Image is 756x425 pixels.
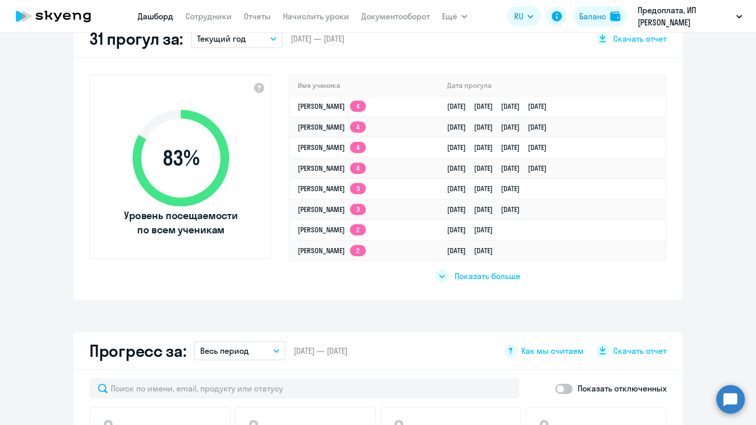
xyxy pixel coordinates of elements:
[442,10,457,22] span: Ещё
[191,29,282,48] button: Текущий год
[361,11,430,21] a: Документооборот
[298,164,366,173] a: [PERSON_NAME]4
[573,6,626,26] button: Балансbalance
[244,11,271,21] a: Отчеты
[350,224,366,235] app-skyeng-badge: 2
[290,75,439,96] th: Имя ученика
[291,33,344,44] span: [DATE] — [DATE]
[507,6,541,26] button: RU
[613,33,667,44] span: Скачать отчет
[200,345,249,357] p: Весь период
[350,142,366,153] app-skyeng-badge: 4
[633,4,747,28] button: Предоплата, ИП [PERSON_NAME]
[447,225,501,234] a: [DATE][DATE]
[350,122,366,133] app-skyeng-badge: 4
[185,11,232,21] a: Сотрудники
[298,205,366,214] a: [PERSON_NAME]3
[579,10,606,22] div: Баланс
[447,246,501,255] a: [DATE][DATE]
[439,75,666,96] th: Дата прогула
[447,102,555,111] a: [DATE][DATE][DATE][DATE]
[350,183,366,194] app-skyeng-badge: 3
[122,208,239,237] span: Уровень посещаемости по всем ученикам
[610,11,620,21] img: balance
[447,164,555,173] a: [DATE][DATE][DATE][DATE]
[447,143,555,152] a: [DATE][DATE][DATE][DATE]
[89,378,519,399] input: Поиск по имени, email, продукту или статусу
[298,143,366,152] a: [PERSON_NAME]4
[89,28,183,49] h2: 31 прогул за:
[638,4,732,28] p: Предоплата, ИП [PERSON_NAME]
[514,10,523,22] span: RU
[138,11,173,21] a: Дашборд
[298,246,366,255] a: [PERSON_NAME]2
[350,101,366,112] app-skyeng-badge: 4
[350,163,366,174] app-skyeng-badge: 4
[283,11,349,21] a: Начислить уроки
[455,270,520,282] span: Показать больше
[350,204,366,215] app-skyeng-badge: 3
[447,184,528,193] a: [DATE][DATE][DATE]
[197,33,246,45] p: Текущий год
[298,102,366,111] a: [PERSON_NAME]4
[298,184,366,193] a: [PERSON_NAME]3
[442,6,467,26] button: Ещё
[298,225,366,234] a: [PERSON_NAME]2
[350,245,366,256] app-skyeng-badge: 2
[122,146,239,170] span: 83 %
[294,345,348,356] span: [DATE] — [DATE]
[298,123,366,132] a: [PERSON_NAME]4
[447,123,555,132] a: [DATE][DATE][DATE][DATE]
[447,205,528,214] a: [DATE][DATE][DATE]
[89,341,186,361] h2: Прогресс за:
[613,345,667,356] span: Скачать отчет
[578,382,667,394] p: Показать отключенных
[194,341,286,360] button: Весь период
[521,345,584,356] span: Как мы считаем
